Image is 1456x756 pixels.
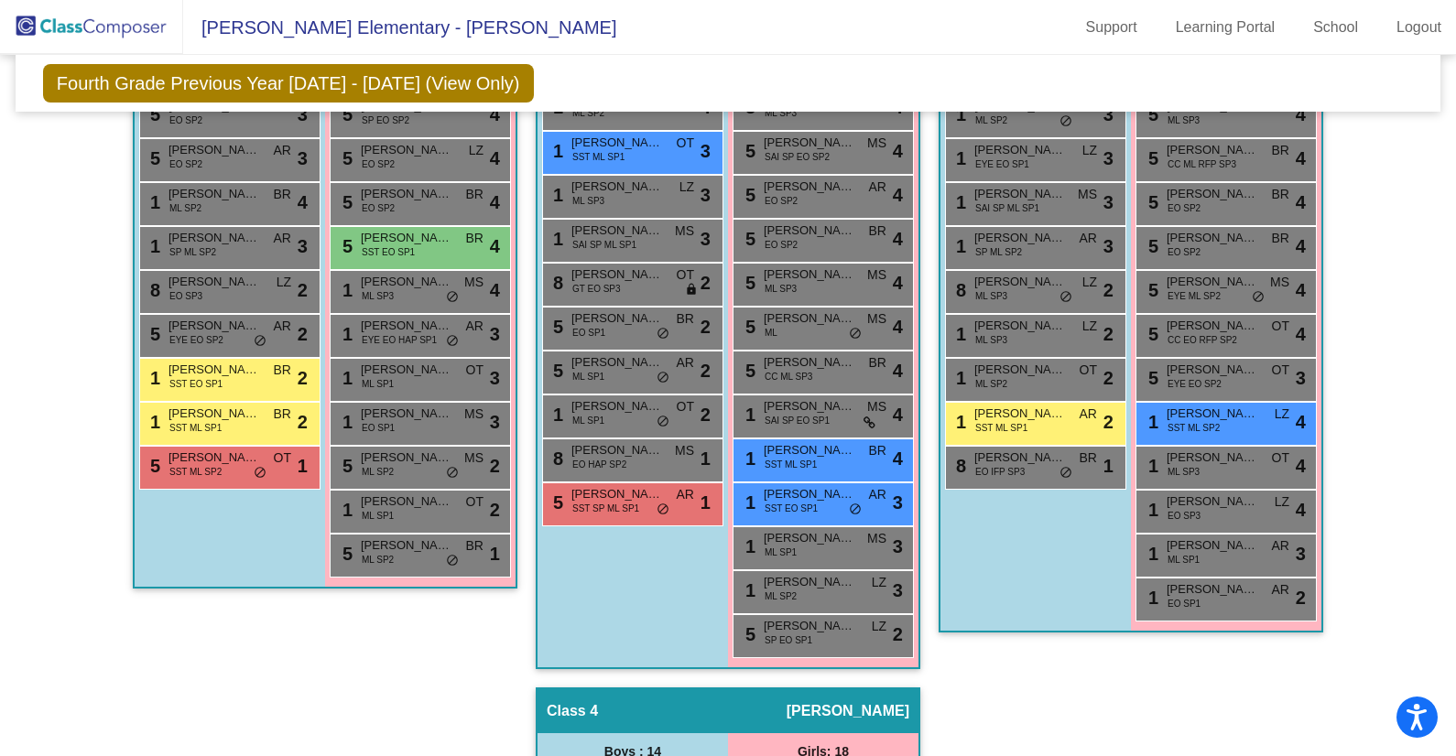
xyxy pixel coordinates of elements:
span: SST ML SP1 [975,421,1027,435]
span: 1 [951,104,966,124]
span: AR [869,485,886,504]
span: OT [1080,361,1097,380]
span: do_not_disturb_alt [446,290,459,305]
span: 5 [146,324,160,344]
span: 4 [1296,101,1306,128]
span: ML SP2 [572,106,604,120]
span: 5 [741,273,755,293]
span: EYE EO SP2 [169,333,223,347]
span: 4 [490,101,500,128]
span: [PERSON_NAME] [168,317,260,335]
span: [PERSON_NAME] [168,448,260,467]
span: 5 [338,192,353,212]
span: 3 [490,408,500,436]
span: SP EO SP2 [362,113,409,127]
span: ML SP3 [362,289,394,303]
span: 2 [298,276,308,304]
span: MS [1078,185,1097,204]
a: Learning Portal [1161,13,1290,42]
span: AR [869,178,886,197]
span: ML SP1 [572,414,604,427]
span: [PERSON_NAME] [571,485,663,503]
span: [PERSON_NAME] [PERSON_NAME] [1167,492,1258,511]
span: 4 [893,357,903,384]
span: 4 [490,145,500,172]
span: AR [677,353,694,373]
span: 2 [1103,320,1114,348]
span: [PERSON_NAME] [571,441,663,459]
span: ML SP1 [362,509,394,523]
span: [PERSON_NAME] [168,185,260,203]
span: SAI SP ML SP1 [975,201,1039,215]
span: MS [867,309,886,329]
span: [PERSON_NAME] [571,397,663,416]
span: AR [274,141,291,160]
span: SAI SP EO SP1 [765,414,830,427]
span: [PERSON_NAME] [1167,273,1258,291]
span: do_not_disturb_alt [849,502,862,517]
span: SST ML SP1 [765,458,817,471]
span: ML SP3 [1168,465,1200,479]
span: OT [677,397,694,416]
span: LZ [469,141,484,160]
span: 3 [893,533,903,560]
span: do_not_disturb_alt [657,327,669,341]
span: 1 [338,500,353,520]
span: do_not_disturb_alt [446,334,459,349]
span: SAI SP EO SP2 [765,150,830,164]
span: [PERSON_NAME] [1167,229,1258,247]
span: 5 [549,361,563,381]
span: 3 [1296,364,1306,392]
span: [PERSON_NAME] [974,405,1066,423]
span: 1 [549,141,563,161]
span: 5 [549,317,563,337]
span: ML SP2 [169,201,201,215]
span: 4 [1296,232,1306,260]
span: 3 [298,101,308,128]
span: [PERSON_NAME] [974,361,1066,379]
span: EO SP3 [1168,509,1201,523]
span: 1 [338,412,353,432]
span: 8 [549,448,563,469]
span: 2 [701,269,711,297]
span: 8 [146,280,160,300]
span: 4 [1296,145,1306,172]
span: 2 [1103,364,1114,392]
span: 3 [893,489,903,516]
span: 3 [490,364,500,392]
span: OT [677,265,694,285]
span: do_not_disturb_alt [849,327,862,341]
span: 2 [1103,408,1114,436]
span: MS [464,448,484,468]
span: 4 [1296,189,1306,216]
span: Fourth Grade Previous Year [DATE] - [DATE] (View Only) [43,64,534,103]
span: 2 [701,401,711,428]
span: 1 [741,448,755,469]
span: 2 [298,320,308,348]
span: [PERSON_NAME] [PERSON_NAME] [361,185,452,203]
span: LZ [1275,405,1289,424]
span: 2 [490,496,500,524]
span: GT EO SP3 [572,282,621,296]
a: Support [1071,13,1152,42]
span: 1 [1144,456,1158,476]
span: [PERSON_NAME] [361,492,452,511]
span: [PERSON_NAME] [361,317,452,335]
span: [PERSON_NAME] [1167,185,1258,203]
span: 5 [1144,148,1158,168]
span: BR [869,441,886,460]
span: 4 [1296,452,1306,480]
span: SST ML SP2 [1168,421,1220,435]
span: 4 [1296,320,1306,348]
span: MS [867,134,886,153]
span: ML SP3 [765,282,797,296]
span: 8 [549,273,563,293]
span: 4 [1296,496,1306,524]
span: SST ML SP2 [169,465,222,479]
span: AR [274,317,291,336]
span: 4 [298,189,308,216]
span: ML SP1 [572,370,604,383]
span: 4 [893,269,903,297]
span: EO SP1 [362,421,395,435]
span: ML SP1 [362,377,394,391]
